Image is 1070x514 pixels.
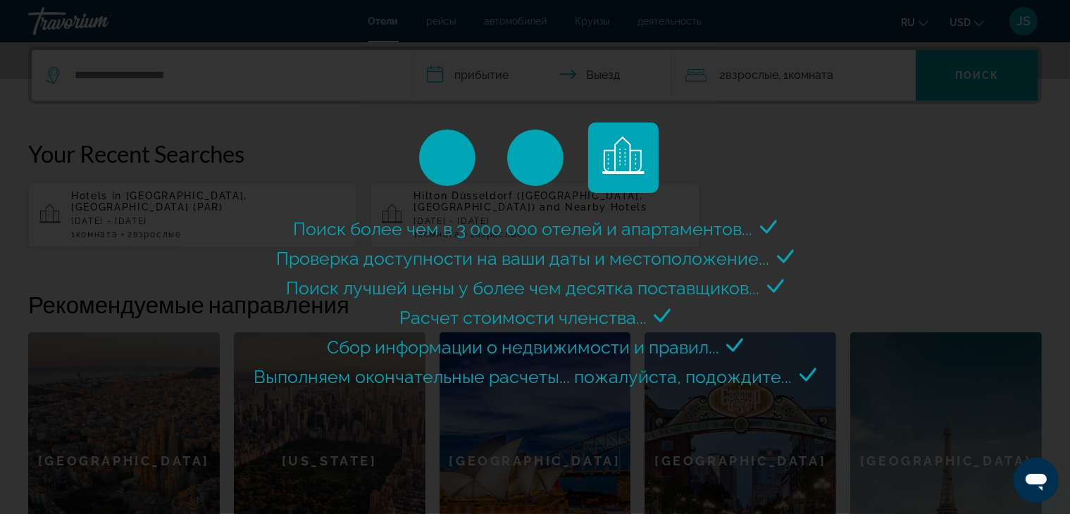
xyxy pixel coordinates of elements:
iframe: Кнопка запуска окна обмена сообщениями [1014,458,1059,503]
span: Сбор информации о недвижимости и правил... [327,337,719,358]
span: Поиск более чем в 3 000 000 отелей и апартаментов... [294,218,753,239]
span: Выполняем окончательные расчеты... пожалуйста, подождите... [254,366,792,387]
span: Проверка доступности на ваши даты и местоположение... [277,248,770,269]
span: Поиск лучшей цены у более чем десятка поставщиков... [287,277,760,299]
span: Расчет стоимости членства... [399,307,647,328]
